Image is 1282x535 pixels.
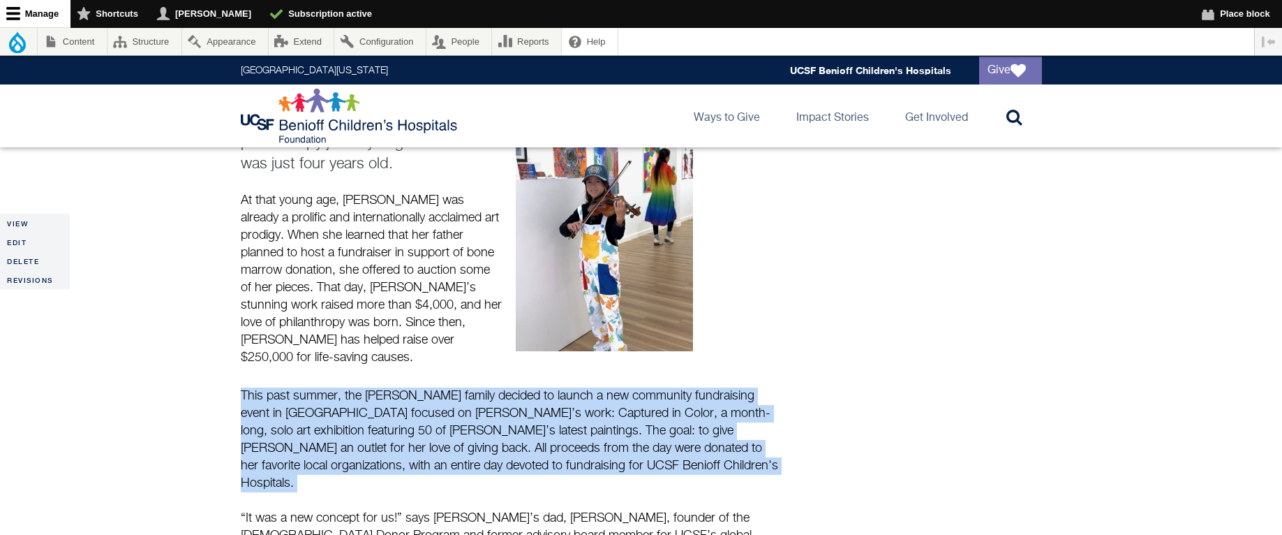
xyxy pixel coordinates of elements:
a: Give [979,57,1042,85]
a: Help [562,28,618,55]
a: Impact Stories [785,85,880,147]
a: Configuration [334,28,425,55]
a: Reports [492,28,561,55]
a: [GEOGRAPHIC_DATA][US_STATE] [241,66,388,75]
a: Structure [107,28,181,55]
a: People [426,28,492,55]
a: Ways to Give [683,85,771,147]
a: Content [38,28,107,55]
p: At that young age, [PERSON_NAME] was already a prolific and internationally acclaimed art prodigy... [241,192,503,367]
a: Get Involved [894,85,979,147]
a: Appearance [182,28,268,55]
a: UCSF Benioff Children's Hospitals [790,64,951,76]
p: This past summer, the [PERSON_NAME] family decided to launch a new community fundraising event in... [241,388,778,492]
a: Extend [269,28,334,55]
img: Logo for UCSF Benioff Children's Hospitals Foundation [241,88,461,144]
button: Vertical orientation [1255,28,1282,55]
img: Juliette and her art [516,112,693,351]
